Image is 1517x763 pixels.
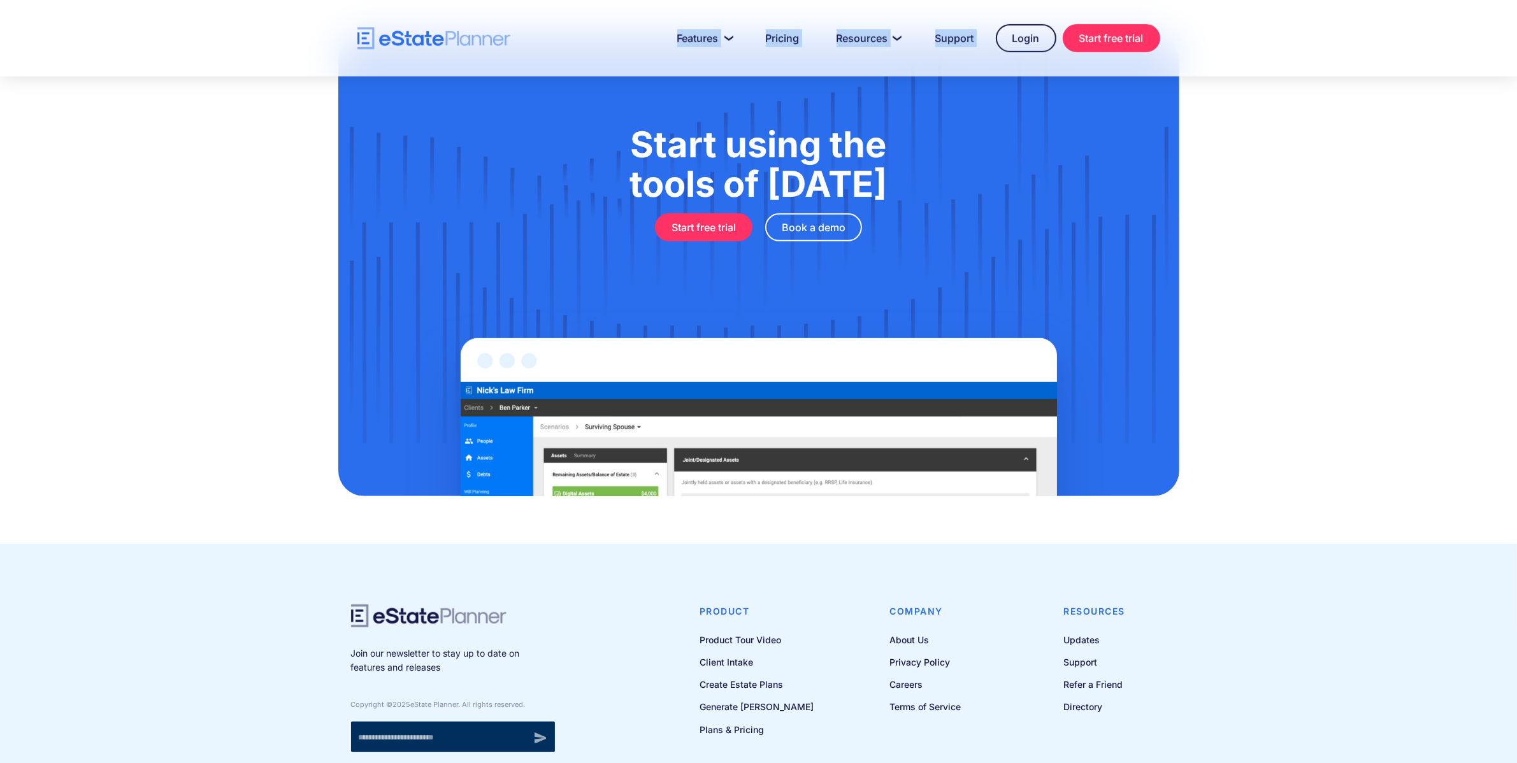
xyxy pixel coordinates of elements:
a: Start free trial [655,213,752,241]
a: Terms of Service [890,699,961,715]
a: home [357,27,510,50]
a: Book a demo [765,213,862,241]
a: Login [996,24,1056,52]
span: 2025 [393,700,411,709]
a: Plans & Pricing [700,722,814,738]
a: Create Estate Plans [700,676,814,692]
a: About Us [890,632,961,648]
a: Careers [890,676,961,692]
a: Start free trial [1063,24,1160,52]
a: Resources [821,25,914,51]
h4: Product [700,604,814,618]
a: Privacy Policy [890,654,961,670]
form: Newsletter signup [351,722,555,752]
div: Copyright © eState Planner. All rights reserved. [351,700,555,709]
a: Product Tour Video [700,632,814,648]
a: Pricing [751,25,815,51]
a: Support [1064,654,1126,670]
h4: Resources [1064,604,1126,618]
a: Updates [1064,632,1126,648]
a: Refer a Friend [1064,676,1126,692]
a: Support [920,25,989,51]
p: Join our newsletter to stay up to date on features and releases [351,646,555,675]
span: Last Name [200,1,246,11]
a: Directory [1064,699,1126,715]
h1: Start using the tools of [DATE] [402,125,1116,204]
h4: Company [890,604,961,618]
a: Generate [PERSON_NAME] [700,699,814,715]
a: Client Intake [700,654,814,670]
span: Phone number [200,53,261,64]
a: Features [662,25,744,51]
